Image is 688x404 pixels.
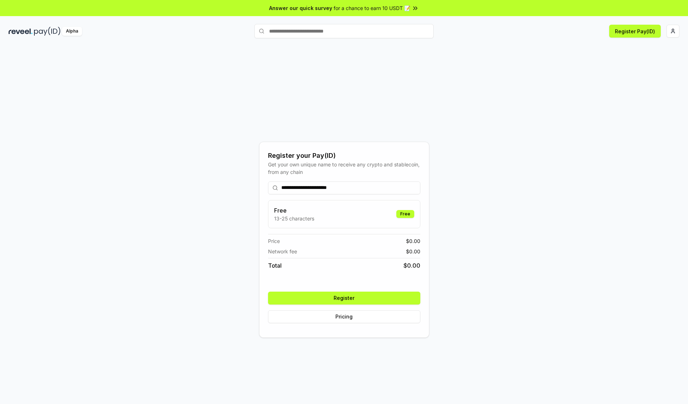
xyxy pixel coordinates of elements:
[274,215,314,222] p: 13-25 characters
[268,151,420,161] div: Register your Pay(ID)
[396,210,414,218] div: Free
[268,161,420,176] div: Get your own unique name to receive any crypto and stablecoin, from any chain
[268,310,420,323] button: Pricing
[268,261,282,270] span: Total
[403,261,420,270] span: $ 0.00
[9,27,33,36] img: reveel_dark
[334,4,410,12] span: for a chance to earn 10 USDT 📝
[269,4,332,12] span: Answer our quick survey
[268,292,420,305] button: Register
[274,206,314,215] h3: Free
[62,27,82,36] div: Alpha
[268,237,280,245] span: Price
[34,27,61,36] img: pay_id
[268,248,297,255] span: Network fee
[406,248,420,255] span: $ 0.00
[609,25,661,38] button: Register Pay(ID)
[406,237,420,245] span: $ 0.00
